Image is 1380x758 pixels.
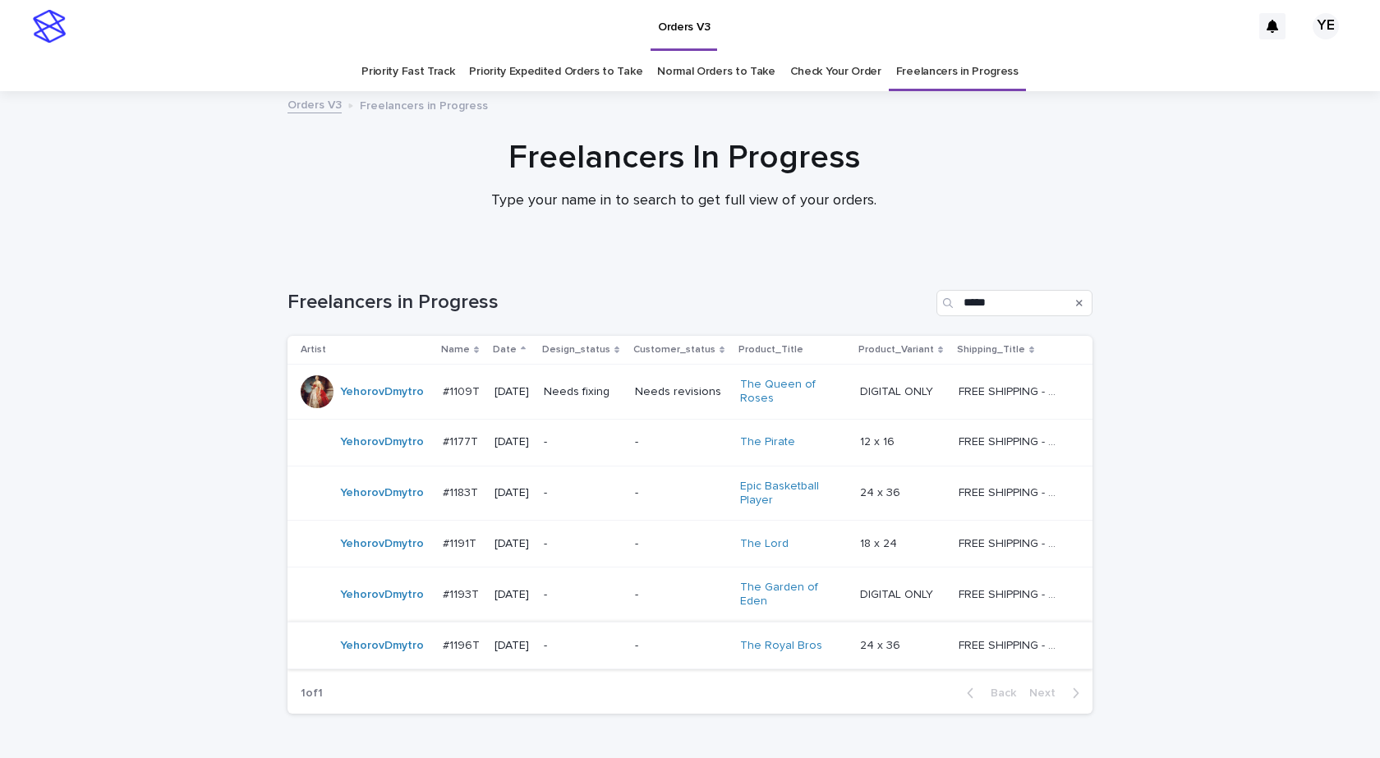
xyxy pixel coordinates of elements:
[360,95,488,113] p: Freelancers in Progress
[981,687,1016,699] span: Back
[954,686,1023,701] button: Back
[959,585,1065,602] p: FREE SHIPPING - preview in 1-2 business days, after your approval delivery will take 5-10 b.d.
[494,537,531,551] p: [DATE]
[301,341,326,359] p: Artist
[860,636,904,653] p: 24 x 36
[740,378,843,406] a: The Queen of Roses
[287,94,342,113] a: Orders V3
[287,567,1092,622] tr: YehorovDmytro #1193T#1193T [DATE]--The Garden of Eden DIGITAL ONLYDIGITAL ONLY FREE SHIPPING - pr...
[959,534,1065,551] p: FREE SHIPPING - preview in 1-2 business days, after your approval delivery will take 5-10 b.d.
[1029,687,1065,699] span: Next
[860,585,936,602] p: DIGITAL ONLY
[957,341,1025,359] p: Shipping_Title
[860,534,900,551] p: 18 x 24
[356,192,1013,210] p: Type your name in to search to get full view of your orders.
[287,521,1092,567] tr: YehorovDmytro #1191T#1191T [DATE]--The Lord 18 x 2418 x 24 FREE SHIPPING - preview in 1-2 busines...
[494,588,531,602] p: [DATE]
[361,53,454,91] a: Priority Fast Track
[494,435,531,449] p: [DATE]
[544,385,621,399] p: Needs fixing
[544,639,621,653] p: -
[282,138,1087,177] h1: Freelancers In Progress
[959,382,1065,399] p: FREE SHIPPING - preview in 1-2 business days, after your approval delivery will take 5-10 b.d.
[443,534,480,551] p: #1191T
[287,622,1092,668] tr: YehorovDmytro #1196T#1196T [DATE]--The Royal Bros 24 x 3624 x 36 FREE SHIPPING - preview in 1-2 b...
[443,483,481,500] p: #1183T
[443,636,483,653] p: #1196T
[494,385,531,399] p: [DATE]
[542,341,610,359] p: Design_status
[959,636,1065,653] p: FREE SHIPPING - preview in 1-2 business days, after your approval delivery will take 5-10 b.d.
[544,435,621,449] p: -
[340,486,424,500] a: YehorovDmytro
[544,486,621,500] p: -
[860,432,898,449] p: 12 x 16
[443,585,482,602] p: #1193T
[340,639,424,653] a: YehorovDmytro
[635,385,727,399] p: Needs revisions
[340,435,424,449] a: YehorovDmytro
[340,385,424,399] a: YehorovDmytro
[287,673,336,714] p: 1 of 1
[740,435,795,449] a: The Pirate
[860,382,936,399] p: DIGITAL ONLY
[287,419,1092,466] tr: YehorovDmytro #1177T#1177T [DATE]--The Pirate 12 x 1612 x 16 FREE SHIPPING - preview in 1-2 busin...
[493,341,517,359] p: Date
[443,382,483,399] p: #1109T
[959,483,1065,500] p: FREE SHIPPING - preview in 1-2 business days, after your approval delivery will take 5-10 b.d.
[544,588,621,602] p: -
[790,53,881,91] a: Check Your Order
[1023,686,1092,701] button: Next
[740,537,789,551] a: The Lord
[635,588,727,602] p: -
[635,435,727,449] p: -
[860,483,904,500] p: 24 x 36
[635,537,727,551] p: -
[287,291,930,315] h1: Freelancers in Progress
[443,432,481,449] p: #1177T
[469,53,642,91] a: Priority Expedited Orders to Take
[544,537,621,551] p: -
[738,341,803,359] p: Product_Title
[740,581,843,609] a: The Garden of Eden
[740,480,843,508] a: Epic Basketball Player
[494,639,531,653] p: [DATE]
[633,341,715,359] p: Customer_status
[494,486,531,500] p: [DATE]
[287,365,1092,420] tr: YehorovDmytro #1109T#1109T [DATE]Needs fixingNeeds revisionsThe Queen of Roses DIGITAL ONLYDIGITA...
[635,639,727,653] p: -
[1313,13,1339,39] div: YE
[657,53,775,91] a: Normal Orders to Take
[896,53,1019,91] a: Freelancers in Progress
[936,290,1092,316] input: Search
[959,432,1065,449] p: FREE SHIPPING - preview in 1-2 business days, after your approval delivery will take 5-10 b.d.
[340,537,424,551] a: YehorovDmytro
[740,639,822,653] a: The Royal Bros
[441,341,470,359] p: Name
[287,466,1092,521] tr: YehorovDmytro #1183T#1183T [DATE]--Epic Basketball Player 24 x 3624 x 36 FREE SHIPPING - preview ...
[635,486,727,500] p: -
[858,341,934,359] p: Product_Variant
[33,10,66,43] img: stacker-logo-s-only.png
[340,588,424,602] a: YehorovDmytro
